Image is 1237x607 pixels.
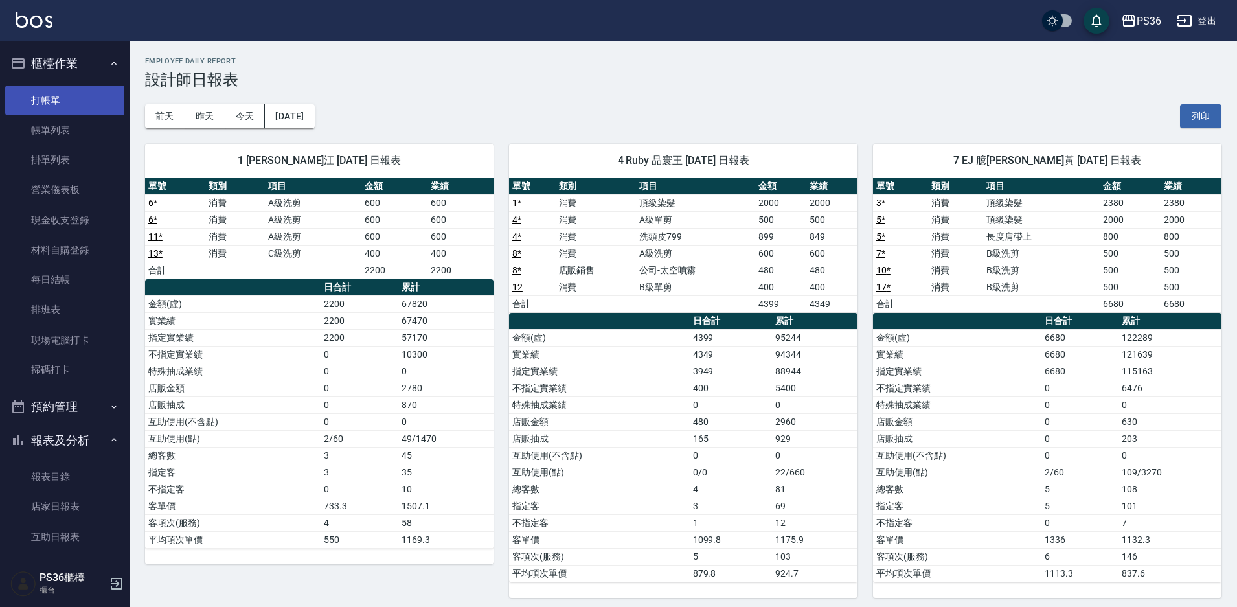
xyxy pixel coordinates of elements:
[772,548,857,565] td: 103
[145,262,205,279] td: 合計
[1161,279,1221,295] td: 500
[321,396,398,413] td: 0
[928,211,983,228] td: 消費
[928,228,983,245] td: 消費
[361,211,427,228] td: 600
[873,514,1041,531] td: 不指定客
[145,498,321,514] td: 客單價
[772,396,857,413] td: 0
[5,205,124,235] a: 現金收支登錄
[772,413,857,430] td: 2960
[509,396,690,413] td: 特殊抽成業績
[1100,178,1161,195] th: 金額
[361,228,427,245] td: 600
[205,245,266,262] td: 消費
[690,464,772,481] td: 0/0
[690,380,772,396] td: 400
[5,265,124,295] a: 每日結帳
[690,531,772,548] td: 1099.8
[690,313,772,330] th: 日合計
[145,430,321,447] td: 互助使用(點)
[321,447,398,464] td: 3
[145,481,321,498] td: 不指定客
[1100,245,1161,262] td: 500
[1161,295,1221,312] td: 6680
[983,245,1099,262] td: B級洗剪
[145,413,321,430] td: 互助使用(不含點)
[5,325,124,355] a: 現場電腦打卡
[772,498,857,514] td: 69
[509,178,857,313] table: a dense table
[636,245,755,262] td: A級洗剪
[889,154,1206,167] span: 7 EJ 臆[PERSON_NAME]黃 [DATE] 日報表
[1137,13,1161,29] div: PS36
[5,145,124,175] a: 掛單列表
[873,178,928,195] th: 單號
[509,548,690,565] td: 客項次(服務)
[398,498,494,514] td: 1507.1
[145,363,321,380] td: 特殊抽成業績
[5,552,124,582] a: 互助排行榜
[873,447,1041,464] td: 互助使用(不含點)
[636,178,755,195] th: 項目
[690,548,772,565] td: 5
[1118,565,1221,582] td: 837.6
[398,413,494,430] td: 0
[1161,262,1221,279] td: 500
[509,313,857,582] table: a dense table
[145,57,1221,65] h2: Employee Daily Report
[509,531,690,548] td: 客單價
[1118,396,1221,413] td: 0
[1041,498,1118,514] td: 5
[806,295,857,312] td: 4349
[5,235,124,265] a: 材料自購登錄
[145,531,321,548] td: 平均項次單價
[509,565,690,582] td: 平均項次單價
[145,464,321,481] td: 指定客
[755,178,806,195] th: 金額
[427,194,494,211] td: 600
[1041,396,1118,413] td: 0
[509,498,690,514] td: 指定客
[509,363,690,380] td: 指定實業績
[873,430,1041,447] td: 店販抽成
[1041,380,1118,396] td: 0
[690,514,772,531] td: 1
[772,329,857,346] td: 95244
[525,154,842,167] span: 4 Ruby 品寰王 [DATE] 日報表
[928,245,983,262] td: 消費
[556,178,636,195] th: 類別
[225,104,266,128] button: 今天
[321,531,398,548] td: 550
[5,522,124,552] a: 互助日報表
[873,363,1041,380] td: 指定實業績
[772,565,857,582] td: 924.7
[398,514,494,531] td: 58
[1041,514,1118,531] td: 0
[205,211,266,228] td: 消費
[873,481,1041,498] td: 總客數
[690,447,772,464] td: 0
[145,380,321,396] td: 店販金額
[690,498,772,514] td: 3
[509,178,556,195] th: 單號
[509,447,690,464] td: 互助使用(不含點)
[398,396,494,413] td: 870
[509,430,690,447] td: 店販抽成
[772,481,857,498] td: 81
[873,413,1041,430] td: 店販金額
[427,245,494,262] td: 400
[1118,514,1221,531] td: 7
[427,228,494,245] td: 600
[690,413,772,430] td: 480
[873,346,1041,363] td: 實業績
[509,329,690,346] td: 金額(虛)
[5,462,124,492] a: 報表目錄
[806,178,857,195] th: 業績
[1118,313,1221,330] th: 累計
[145,71,1221,89] h3: 設計師日報表
[145,514,321,531] td: 客項次(服務)
[1161,245,1221,262] td: 500
[509,464,690,481] td: 互助使用(點)
[873,380,1041,396] td: 不指定實業績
